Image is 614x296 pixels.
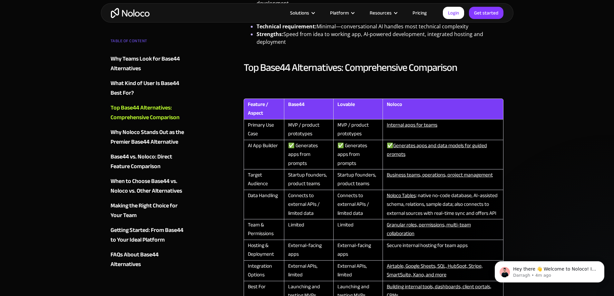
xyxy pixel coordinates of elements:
[387,261,482,280] a: Airtable, Google Sheets, SQL, HubSpot, Stripe, SmartSuite, Xano, and more
[284,169,333,190] td: Startup founders, product teams
[333,261,383,281] td: External APIs, limited
[387,191,416,200] a: Noloco Tables
[282,9,322,17] div: Solutions
[111,79,189,98] a: What Kind of User Is Base44 Best For?
[330,9,349,17] div: Platform
[284,261,333,281] td: External APIs, limited
[333,119,383,140] td: MVP / product prototypes
[284,99,333,119] th: Base44
[257,30,504,46] li: Speed from idea to working app, AI-powered development, integrated hosting and deployment
[443,7,464,19] a: Login
[333,99,383,119] th: Lovable
[387,220,471,238] a: Granular roles, permissions, multi-team collaboration
[404,9,435,17] a: Pricing
[111,103,189,122] a: Top Base44 Alternatives: Comprehensive Comparison
[257,31,283,38] strong: Strengths:
[485,248,614,293] iframe: Intercom notifications message
[284,219,333,240] td: Limited
[244,169,284,190] td: Target Audience
[333,169,383,190] td: Startup founders, product teams
[257,23,504,30] li: Minimal—conversational AI handles most technical complexity
[244,240,284,261] td: Hosting & Deployment
[333,219,383,240] td: Limited
[284,140,333,169] td: ✅ Generates apps from prompts
[333,190,383,219] td: Connects to external APIs / limited data
[244,219,284,240] td: Team & Permissions
[111,54,189,73] a: Why Teams Look for Base44 Alternatives
[387,141,487,159] a: Generates apps and data models for guided prompts
[284,119,333,140] td: MVP / product prototypes
[244,190,284,219] td: Data Handling
[383,99,504,119] th: Noloco
[244,261,284,281] td: Integration Options
[333,240,383,261] td: External-facing apps
[111,128,189,147] a: Why Noloco Stands Out as the Premier Base44 Alternative
[284,190,333,219] td: Connects to external APIs / limited data
[370,9,392,17] div: Resources
[111,225,189,245] a: Getting Started: From Base44 to Your Ideal Platform
[111,177,189,196] a: When to Choose Base44 vs. Noloco vs. Other Alternatives
[111,8,150,18] a: home
[111,152,189,171] a: Base44 vs. Noloco: Direct Feature Comparison
[244,119,284,140] td: Primary Use Case
[362,9,404,17] div: Resources
[290,9,309,17] div: Solutions
[284,240,333,261] td: External-facing apps
[383,190,504,219] td: : native no-code database, AI-assisted schema, relations, sample data; also connects to external ...
[387,170,493,180] a: Business teams, operations, project management
[244,140,284,169] td: AI App Builder
[383,240,504,261] td: Secure internal hosting for team apps
[387,120,437,130] a: Internal apps for teams
[322,9,362,17] div: Platform
[469,7,503,19] a: Get started
[111,201,189,220] a: Making the Right Choice for Your Team
[244,99,284,119] th: Feature / Aspect
[111,36,189,49] div: TABLE OF CONTENT
[333,140,383,169] td: ✅ Generates apps from prompts
[383,140,504,169] td: ✅
[244,61,504,74] h2: Top Base44 Alternatives: Comprehensive Comparison
[257,23,317,30] strong: Technical requirement:
[111,250,189,269] a: FAQs About Base44 Alternatives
